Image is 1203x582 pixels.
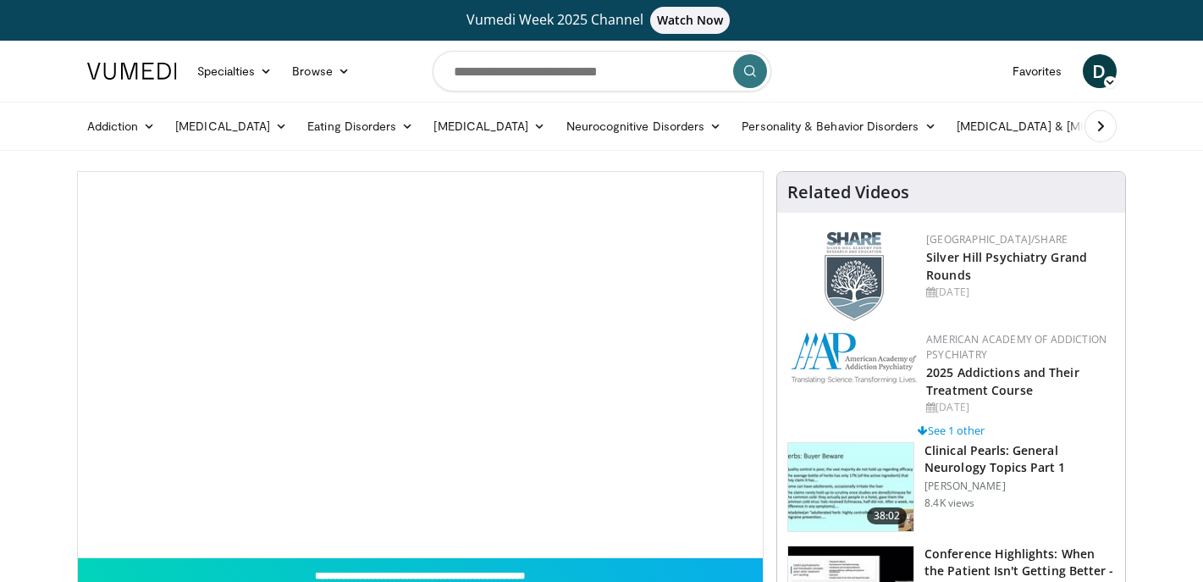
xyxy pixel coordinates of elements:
[787,442,1115,532] a: 38:02 Clinical Pearls: General Neurology Topics Part 1 [PERSON_NAME] 8.4K views
[1002,54,1073,88] a: Favorites
[87,63,177,80] img: VuMedi Logo
[926,364,1079,398] a: 2025 Addictions and Their Treatment Course
[282,54,360,88] a: Browse
[433,51,771,91] input: Search topics, interventions
[926,332,1106,362] a: American Academy of Addiction Psychiatry
[946,109,1189,143] a: [MEDICAL_DATA] & [MEDICAL_DATA]
[90,7,1114,34] a: Vumedi Week 2025 ChannelWatch Now
[78,172,764,558] video-js: Video Player
[650,7,731,34] span: Watch Now
[926,249,1087,283] a: Silver Hill Psychiatry Grand Rounds
[77,109,166,143] a: Addiction
[297,109,423,143] a: Eating Disorders
[556,109,732,143] a: Neurocognitive Disorders
[926,400,1112,415] div: [DATE]
[867,507,908,524] span: 38:02
[1083,54,1117,88] a: D
[165,109,297,143] a: [MEDICAL_DATA]
[825,232,884,321] img: f8aaeb6d-318f-4fcf-bd1d-54ce21f29e87.png.150x105_q85_autocrop_double_scale_upscale_version-0.2.png
[788,443,913,531] img: 91ec4e47-6cc3-4d45-a77d-be3eb23d61cb.150x105_q85_crop-smart_upscale.jpg
[926,285,1112,300] div: [DATE]
[926,232,1068,247] a: [GEOGRAPHIC_DATA]/SHARE
[731,109,946,143] a: Personality & Behavior Disorders
[787,182,909,202] h4: Related Videos
[187,54,283,88] a: Specialties
[918,423,985,438] a: See 1 other
[924,479,1115,493] p: [PERSON_NAME]
[423,109,555,143] a: [MEDICAL_DATA]
[924,442,1115,476] h3: Clinical Pearls: General Neurology Topics Part 1
[924,496,974,510] p: 8.4K views
[791,332,918,384] img: f7c290de-70ae-47e0-9ae1-04035161c232.png.150x105_q85_autocrop_double_scale_upscale_version-0.2.png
